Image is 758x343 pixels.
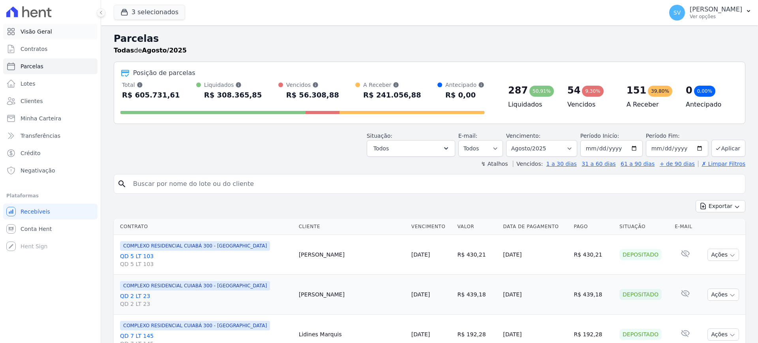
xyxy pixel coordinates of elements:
[454,235,500,275] td: R$ 430,21
[508,100,555,109] h4: Liquidados
[648,86,672,97] div: 39,80%
[21,45,47,53] span: Contratos
[660,161,695,167] a: + de 90 dias
[481,161,508,167] label: ↯ Atalhos
[133,68,195,78] div: Posição de parcelas
[674,10,681,15] span: SV
[570,235,616,275] td: R$ 430,21
[3,111,98,126] a: Minha Carteira
[367,140,455,157] button: Todos
[3,93,98,109] a: Clientes
[411,331,430,337] a: [DATE]
[619,249,662,260] div: Depositado
[114,32,745,46] h2: Parcelas
[3,221,98,237] a: Conta Hent
[508,84,528,97] div: 287
[122,81,180,89] div: Total
[117,179,127,189] i: search
[120,292,293,308] a: QD 2 LT 23QD 2 LT 23
[567,84,580,97] div: 54
[506,133,540,139] label: Vencimento:
[367,133,392,139] label: Situação:
[582,86,603,97] div: 9,30%
[120,281,270,291] span: COMPLEXO RESIDENCIAL CUIABÁ 300 - [GEOGRAPHIC_DATA]
[707,249,739,261] button: Ações
[570,275,616,315] td: R$ 439,18
[21,80,36,88] span: Lotes
[21,28,52,36] span: Visão Geral
[286,89,339,101] div: R$ 56.308,88
[120,321,270,330] span: COMPLEXO RESIDENCIAL CUIABÁ 300 - [GEOGRAPHIC_DATA]
[373,144,389,153] span: Todos
[458,133,478,139] label: E-mail:
[408,219,454,235] th: Vencimento
[21,97,43,105] span: Clientes
[567,100,614,109] h4: Vencidos
[646,132,708,140] label: Período Fim:
[204,81,262,89] div: Liquidados
[698,161,745,167] a: ✗ Limpar Filtros
[621,161,655,167] a: 61 a 90 dias
[694,86,715,97] div: 0,00%
[114,46,187,55] p: de
[363,89,421,101] div: R$ 241.056,88
[616,219,672,235] th: Situação
[627,84,646,97] div: 151
[619,289,662,300] div: Depositado
[582,161,615,167] a: 31 a 60 dias
[529,86,554,97] div: 50,91%
[690,6,742,13] p: [PERSON_NAME]
[21,132,60,140] span: Transferências
[627,100,673,109] h4: A Receber
[619,329,662,340] div: Depositado
[120,252,293,268] a: QD 5 LT 103QD 5 LT 103
[686,100,732,109] h4: Antecipado
[546,161,577,167] a: 1 a 30 dias
[21,149,41,157] span: Crédito
[21,225,52,233] span: Conta Hent
[3,76,98,92] a: Lotes
[500,219,570,235] th: Data de Pagamento
[3,24,98,39] a: Visão Geral
[707,289,739,301] button: Ações
[6,191,94,201] div: Plataformas
[513,161,543,167] label: Vencidos:
[696,200,745,212] button: Exportar
[411,291,430,298] a: [DATE]
[120,241,270,251] span: COMPLEXO RESIDENCIAL CUIABÁ 300 - [GEOGRAPHIC_DATA]
[3,58,98,74] a: Parcelas
[114,219,296,235] th: Contrato
[580,133,619,139] label: Período Inicío:
[445,81,484,89] div: Antecipado
[296,275,408,315] td: [PERSON_NAME]
[570,219,616,235] th: Pago
[21,167,55,174] span: Negativação
[663,2,758,24] button: SV [PERSON_NAME] Ver opções
[120,260,293,268] span: QD 5 LT 103
[711,140,745,157] button: Aplicar
[454,219,500,235] th: Valor
[114,5,185,20] button: 3 selecionados
[3,204,98,219] a: Recebíveis
[286,81,339,89] div: Vencidos
[128,176,742,192] input: Buscar por nome do lote ou do cliente
[296,235,408,275] td: [PERSON_NAME]
[445,89,484,101] div: R$ 0,00
[3,145,98,161] a: Crédito
[672,219,699,235] th: E-mail
[500,275,570,315] td: [DATE]
[454,275,500,315] td: R$ 439,18
[120,300,293,308] span: QD 2 LT 23
[21,62,43,70] span: Parcelas
[707,328,739,341] button: Ações
[3,41,98,57] a: Contratos
[363,81,421,89] div: A Receber
[122,89,180,101] div: R$ 605.731,61
[3,128,98,144] a: Transferências
[411,251,430,258] a: [DATE]
[114,47,134,54] strong: Todas
[21,114,61,122] span: Minha Carteira
[500,235,570,275] td: [DATE]
[686,84,692,97] div: 0
[204,89,262,101] div: R$ 308.365,85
